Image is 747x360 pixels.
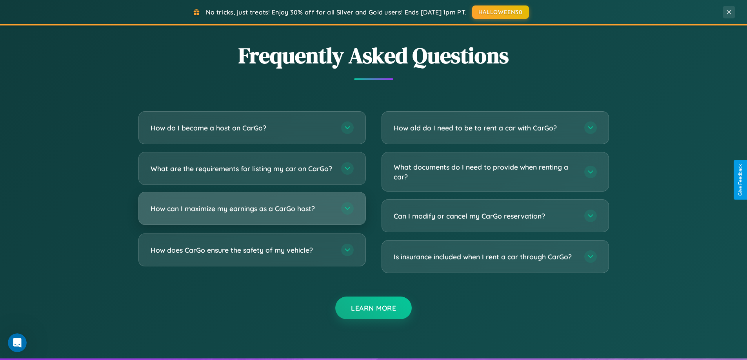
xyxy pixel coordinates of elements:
[138,40,609,71] h2: Frequently Asked Questions
[394,252,576,262] h3: Is insurance included when I rent a car through CarGo?
[335,297,412,319] button: Learn More
[738,164,743,196] div: Give Feedback
[394,162,576,181] h3: What documents do I need to provide when renting a car?
[394,123,576,133] h3: How old do I need to be to rent a car with CarGo?
[394,211,576,221] h3: Can I modify or cancel my CarGo reservation?
[151,204,333,213] h3: How can I maximize my earnings as a CarGo host?
[151,245,333,255] h3: How does CarGo ensure the safety of my vehicle?
[472,5,529,19] button: HALLOWEEN30
[151,164,333,174] h3: What are the requirements for listing my car on CarGo?
[151,123,333,133] h3: How do I become a host on CarGo?
[8,333,27,352] iframe: Intercom live chat
[206,8,466,16] span: No tricks, just treats! Enjoy 30% off for all Silver and Gold users! Ends [DATE] 1pm PT.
